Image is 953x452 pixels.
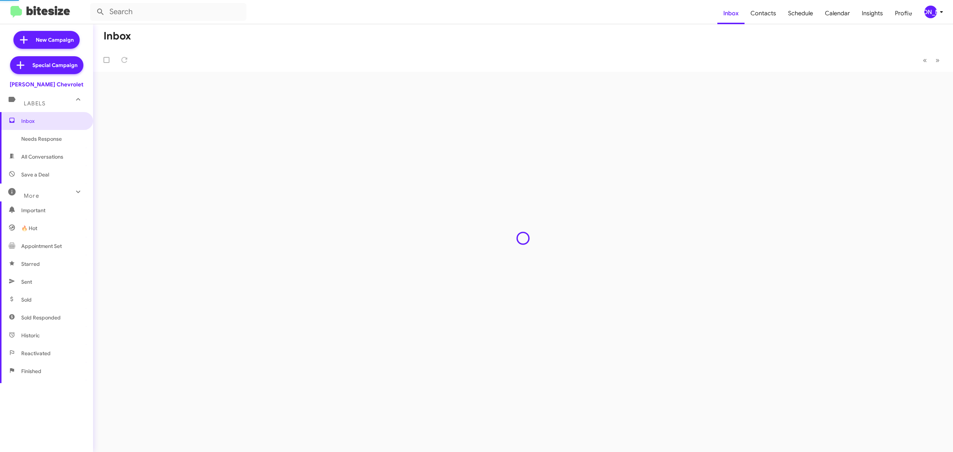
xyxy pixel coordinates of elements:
span: Save a Deal [21,171,49,178]
h1: Inbox [103,30,131,42]
a: Special Campaign [10,56,83,74]
button: Previous [918,52,931,68]
span: Reactivated [21,350,51,357]
span: Sent [21,278,32,286]
button: Next [931,52,944,68]
span: 🔥 Hot [21,225,37,232]
span: Appointment Set [21,242,62,250]
a: Contacts [745,3,782,24]
span: Starred [21,260,40,268]
span: All Conversations [21,153,63,160]
span: New Campaign [36,36,74,44]
span: Needs Response [21,135,85,143]
span: Special Campaign [32,61,77,69]
span: Sold Responded [21,314,61,321]
span: Important [21,207,85,214]
span: Sold [21,296,32,303]
span: Labels [24,100,45,107]
a: Profile [889,3,918,24]
a: Inbox [717,3,745,24]
button: [PERSON_NAME] [918,6,945,18]
a: Schedule [782,3,819,24]
span: » [936,55,940,65]
span: Historic [21,332,40,339]
span: Inbox [21,117,85,125]
nav: Page navigation example [919,52,944,68]
a: Insights [856,3,889,24]
a: New Campaign [13,31,80,49]
span: Finished [21,367,41,375]
div: [PERSON_NAME] Chevrolet [10,81,83,88]
span: More [24,192,39,199]
div: [PERSON_NAME] [924,6,937,18]
input: Search [90,3,246,21]
span: « [923,55,927,65]
a: Calendar [819,3,856,24]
